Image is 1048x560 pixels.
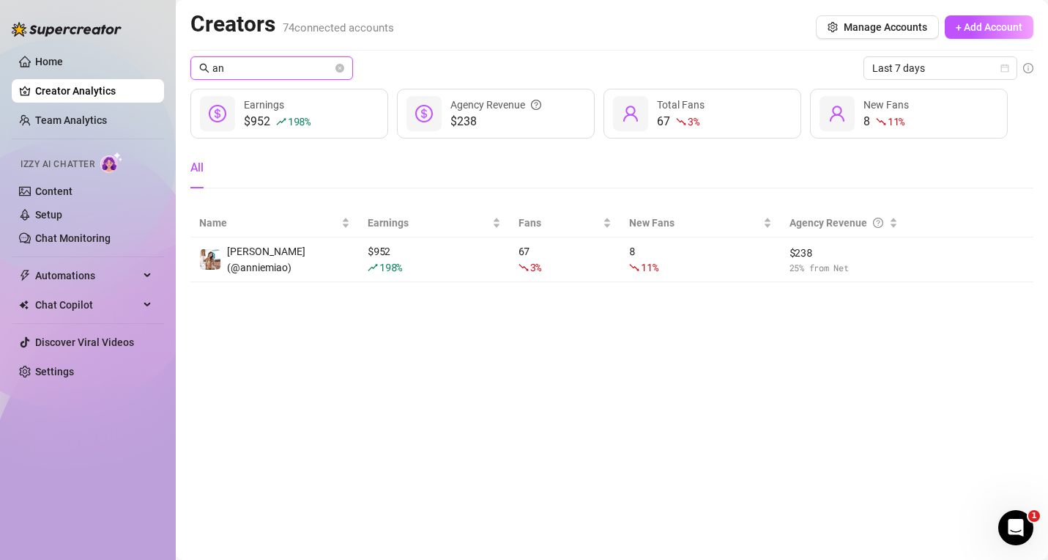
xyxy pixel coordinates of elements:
[945,15,1033,39] button: + Add Account
[368,243,500,276] div: $ 952
[828,105,846,122] span: user
[100,152,123,173] img: AI Chatter
[519,243,612,276] div: 67
[368,262,378,273] span: rise
[789,261,899,275] span: 25 % from Net
[276,117,286,127] span: rise
[657,99,705,111] span: Total Fans
[629,215,759,231] span: New Fans
[199,215,338,231] span: Name
[863,113,909,130] div: 8
[519,215,601,231] span: Fans
[620,209,780,237] th: New Fans
[863,99,909,111] span: New Fans
[641,260,658,274] span: 11 %
[35,185,73,197] a: Content
[688,114,699,128] span: 3 %
[35,293,139,317] span: Chat Copilot
[1000,64,1009,73] span: calendar
[35,79,152,103] a: Creator Analytics
[35,114,107,126] a: Team Analytics
[190,209,359,237] th: Name
[629,262,639,273] span: fall
[35,366,74,377] a: Settings
[200,249,220,270] img: Annie (@anniemiao)
[998,510,1033,545] iframe: Intercom live chat
[450,97,541,113] div: Agency Revenue
[244,99,284,111] span: Earnings
[12,22,122,37] img: logo-BBDzfeDw.svg
[199,63,209,73] span: search
[35,264,139,287] span: Automations
[510,209,621,237] th: Fans
[872,57,1008,79] span: Last 7 days
[227,246,305,273] span: [PERSON_NAME] (@anniemiao)
[35,336,134,348] a: Discover Viral Videos
[531,97,541,113] span: question-circle
[209,105,226,122] span: dollar-circle
[816,15,939,39] button: Manage Accounts
[789,245,899,261] span: $ 238
[876,117,886,127] span: fall
[379,260,402,274] span: 198 %
[244,113,311,130] div: $952
[844,21,927,33] span: Manage Accounts
[789,215,887,231] div: Agency Revenue
[19,270,31,281] span: thunderbolt
[288,114,311,128] span: 198 %
[873,215,883,231] span: question-circle
[368,215,488,231] span: Earnings
[888,114,904,128] span: 11 %
[629,243,771,276] div: 8
[212,60,332,76] input: Search creators
[19,300,29,310] img: Chat Copilot
[35,232,111,244] a: Chat Monitoring
[359,209,509,237] th: Earnings
[519,262,529,273] span: fall
[35,56,63,67] a: Home
[1023,63,1033,73] span: info-circle
[828,22,838,32] span: setting
[956,21,1022,33] span: + Add Account
[657,113,705,130] div: 67
[283,21,394,34] span: 74 connected accounts
[415,105,433,122] span: dollar-circle
[530,260,541,274] span: 3 %
[190,10,394,38] h2: Creators
[1028,510,1040,522] span: 1
[35,209,62,221] a: Setup
[450,113,541,130] span: $238
[676,117,686,127] span: fall
[190,159,204,177] div: All
[622,105,639,122] span: user
[335,64,344,73] button: close-circle
[21,158,94,172] span: Izzy AI Chatter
